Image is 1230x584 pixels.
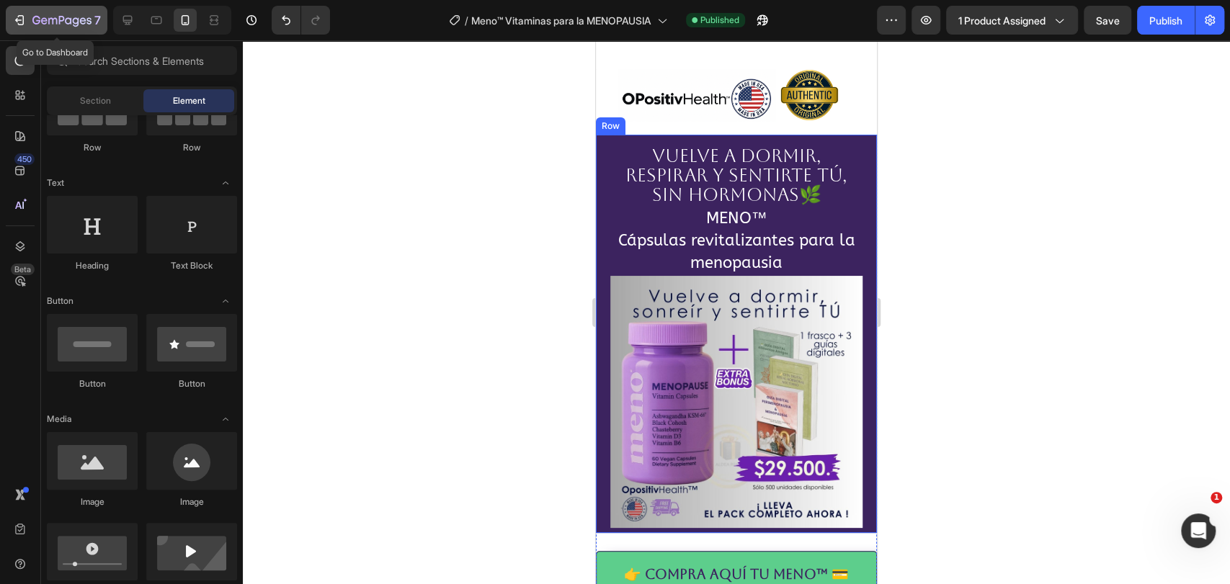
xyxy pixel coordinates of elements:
div: 450 [14,153,35,165]
span: Media [47,413,71,426]
div: Row [47,141,138,154]
div: Beta [11,264,35,275]
span: 1 product assigned [958,13,1046,28]
div: Image [47,495,138,508]
button: 1 product assigned [946,6,1078,35]
span: Button [47,295,73,307]
div: Button [47,377,138,390]
span: 1 [1211,492,1222,503]
span: / [465,13,468,28]
div: Text Block [146,259,237,272]
button: Publish [1137,6,1195,35]
span: Toggle open [214,408,237,431]
div: Row [146,141,237,154]
div: Image [146,495,237,508]
p: 7 [94,12,101,29]
span: Element [173,94,205,107]
iframe: Intercom live chat [1181,513,1216,548]
span: Toggle open [214,289,237,313]
input: Search Sections & Elements [47,46,237,75]
iframe: Design area [596,40,877,584]
span: Save [1096,14,1120,27]
span: Published [700,14,739,27]
div: Undo/Redo [272,6,330,35]
div: Publish [1149,13,1182,28]
div: Heading [47,259,138,272]
span: Text [47,176,64,189]
button: Save [1084,6,1131,35]
button: 7 [6,6,107,35]
span: Section [80,94,111,107]
span: Toggle open [214,171,237,194]
div: Button [146,377,237,390]
span: Meno™ Vitaminas para la MENOPAUSIA [471,13,651,28]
